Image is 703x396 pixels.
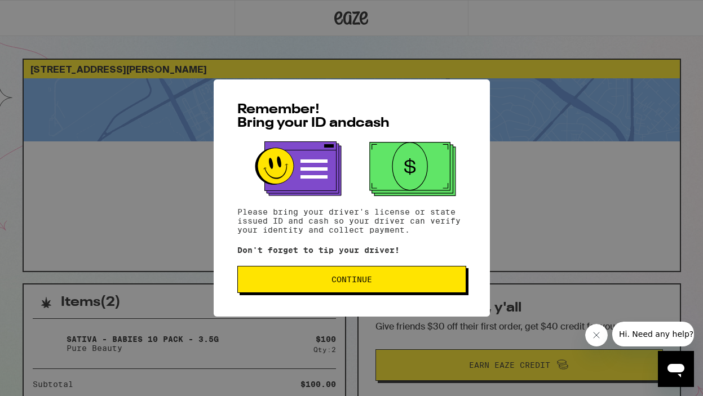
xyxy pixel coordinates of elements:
[331,275,372,283] span: Continue
[237,207,466,234] p: Please bring your driver's license or state issued ID and cash so your driver can verify your ide...
[585,324,608,346] iframe: Close message
[612,322,694,346] iframe: Message from company
[237,246,466,255] p: Don't forget to tip your driver!
[237,266,466,293] button: Continue
[658,351,694,387] iframe: Button to launch messaging window
[237,103,390,130] span: Remember! Bring your ID and cash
